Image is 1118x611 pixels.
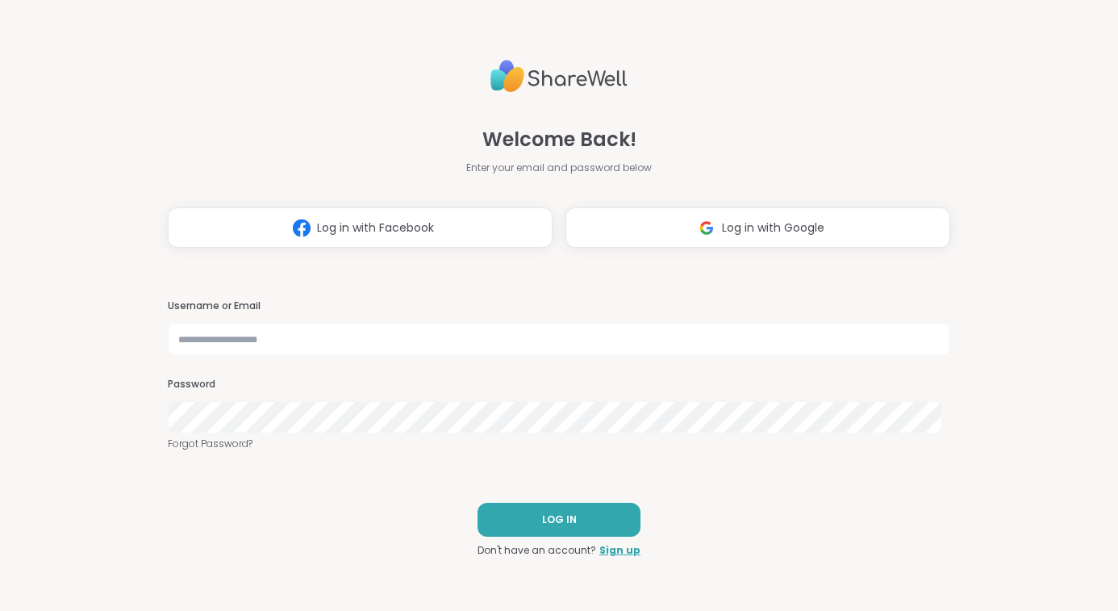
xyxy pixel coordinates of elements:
img: ShareWell Logomark [286,213,317,243]
span: Don't have an account? [478,543,596,558]
a: Forgot Password? [168,437,950,451]
img: ShareWell Logo [490,53,628,99]
button: Log in with Facebook [168,207,553,248]
span: Log in with Google [722,220,824,236]
img: ShareWell Logomark [691,213,722,243]
h3: Password [168,378,950,391]
h3: Username or Email [168,299,950,313]
span: Welcome Back! [482,125,636,154]
a: Sign up [599,543,640,558]
button: LOG IN [478,503,640,537]
span: Log in with Facebook [317,220,434,236]
span: Enter your email and password below [466,161,652,175]
span: LOG IN [542,513,577,527]
button: Log in with Google [565,207,950,248]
